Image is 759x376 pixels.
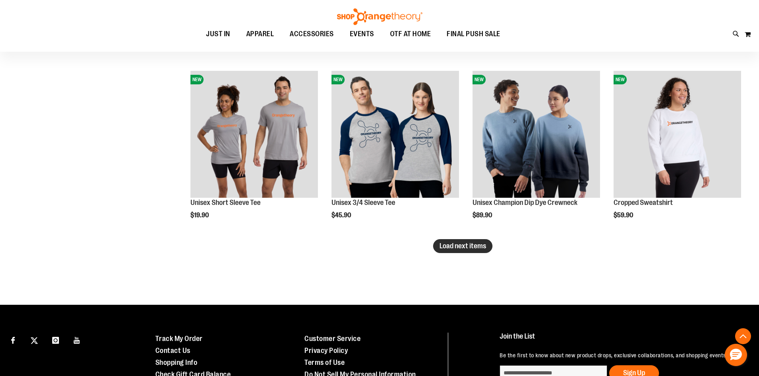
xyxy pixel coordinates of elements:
[390,25,431,43] span: OTF AT HOME
[473,71,600,199] a: Unisex Champion Dip Dye CrewneckNEW
[246,25,274,43] span: APPAREL
[304,358,345,366] a: Terms of Use
[206,25,230,43] span: JUST IN
[70,333,84,347] a: Visit our Youtube page
[350,25,374,43] span: EVENTS
[735,328,751,344] button: Back To Top
[304,347,348,355] a: Privacy Policy
[473,212,493,219] span: $89.90
[382,25,439,43] a: OTF AT HOME
[614,212,634,219] span: $59.90
[328,67,463,240] div: product
[190,75,204,84] span: NEW
[500,351,741,359] p: Be the first to know about new product drops, exclusive collaborations, and shopping events!
[614,199,673,207] a: Cropped Sweatshirt
[190,199,261,207] a: Unisex Short Sleeve Tee
[238,25,282,43] a: APPAREL
[500,333,741,347] h4: Join the List
[610,67,745,240] div: product
[331,75,345,84] span: NEW
[469,67,604,240] div: product
[331,71,459,198] img: Unisex 3/4 Sleeve Tee
[304,335,361,343] a: Customer Service
[331,199,395,207] a: Unisex 3/4 Sleeve Tee
[439,242,486,250] span: Load next items
[49,333,63,347] a: Visit our Instagram page
[614,71,741,198] img: Front of 2024 Q3 Balanced Basic Womens Cropped Sweatshirt
[186,67,322,240] div: product
[190,71,318,198] img: Unisex Short Sleeve Tee
[473,199,577,207] a: Unisex Champion Dip Dye Crewneck
[198,25,238,43] a: JUST IN
[447,25,500,43] span: FINAL PUSH SALE
[331,212,352,219] span: $45.90
[336,8,424,25] img: Shop Orangetheory
[190,212,210,219] span: $19.90
[190,71,318,199] a: Unisex Short Sleeve TeeNEW
[282,25,342,43] a: ACCESSORIES
[614,75,627,84] span: NEW
[433,239,492,253] button: Load next items
[725,344,747,366] button: Hello, have a question? Let’s chat.
[155,358,198,366] a: Shopping Info
[31,337,38,344] img: Twitter
[439,25,508,43] a: FINAL PUSH SALE
[27,333,41,347] a: Visit our X page
[155,347,190,355] a: Contact Us
[614,71,741,199] a: Front of 2024 Q3 Balanced Basic Womens Cropped SweatshirtNEW
[290,25,334,43] span: ACCESSORIES
[473,75,486,84] span: NEW
[331,71,459,199] a: Unisex 3/4 Sleeve TeeNEW
[473,71,600,198] img: Unisex Champion Dip Dye Crewneck
[342,25,382,43] a: EVENTS
[155,335,203,343] a: Track My Order
[6,333,20,347] a: Visit our Facebook page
